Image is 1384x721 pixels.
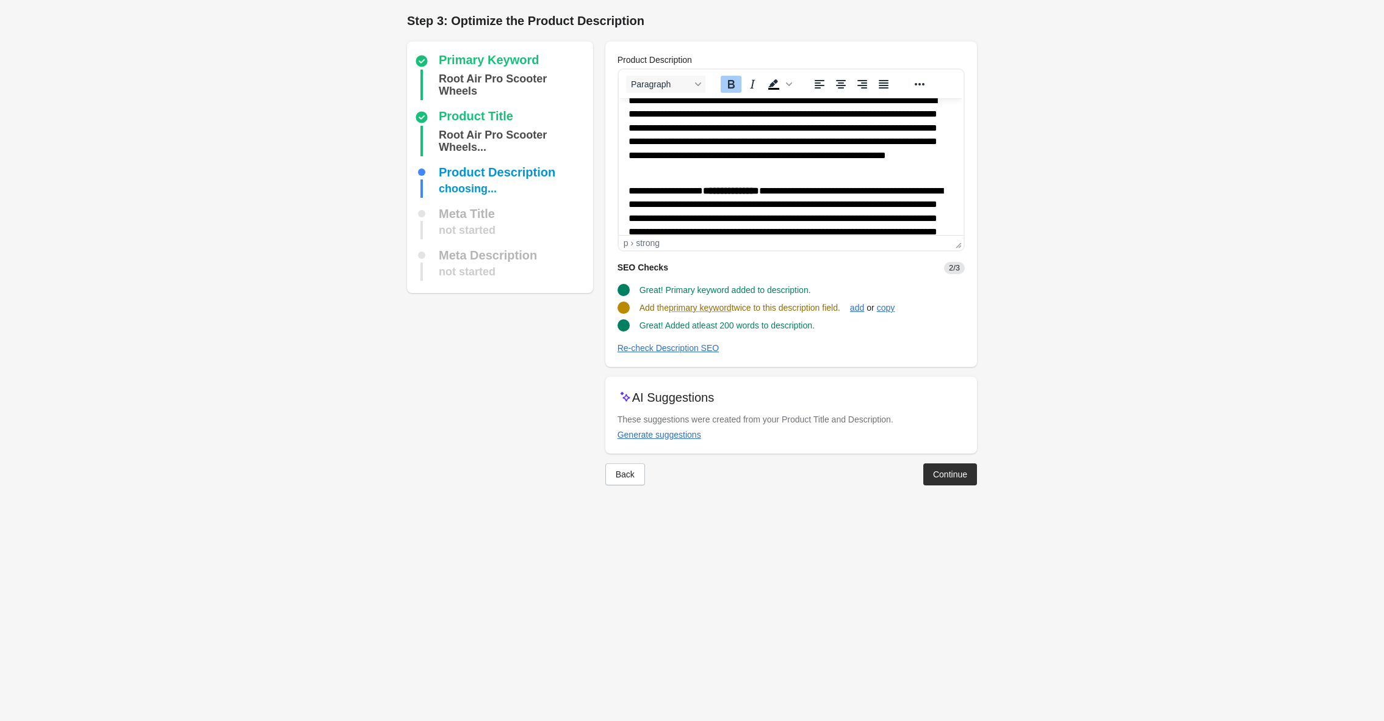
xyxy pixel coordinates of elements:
div: Back [616,469,635,479]
button: Blocks [626,76,705,93]
button: copy [872,297,900,319]
button: Generate suggestions [613,424,706,446]
div: not started [439,263,496,281]
div: Meta Title [439,208,495,220]
span: Paragraph [631,79,691,89]
span: Great! Added atleast 200 words to description. [640,321,815,330]
button: Bold [721,76,741,93]
div: Root Air Pro Scooter Wheels - 110mm - Black on Oil Slick - Pair [439,126,588,156]
span: or [864,302,876,314]
div: copy [877,303,895,313]
button: add [845,297,869,319]
div: › [630,238,633,248]
div: Root Air Pro Scooter Wheels [439,70,588,100]
span: Great! Primary keyword added to description. [640,285,811,295]
div: Primary Keyword [439,54,539,68]
div: Re-check Description SEO [618,343,719,353]
div: Product Title [439,110,513,125]
span: 2/3 [944,262,965,274]
button: Align right [852,76,873,93]
div: choosing... [439,179,497,198]
button: Italic [742,76,763,93]
button: Align left [809,76,830,93]
button: Reveal or hide additional toolbar items [909,76,930,93]
div: Continue [933,469,967,479]
div: not started [439,221,496,239]
div: Product Description [439,166,555,178]
span: primary keyword [669,302,732,314]
div: Meta Description [439,249,537,261]
p: AI Suggestions [632,389,715,406]
div: strong [636,238,660,248]
button: Re-check Description SEO [613,337,724,359]
span: These suggestions were created from your Product Title and Description. [618,415,893,424]
button: Back [605,463,645,485]
iframe: Rich Text Area [619,98,964,235]
div: Generate suggestions [618,430,701,440]
label: Product Description [618,54,692,66]
span: Add the twice to this description field. [640,303,840,313]
h1: Step 3: Optimize the Product Description [407,12,977,29]
div: Press the Up and Down arrow keys to resize the editor. [951,236,964,250]
div: p [624,238,629,248]
button: Align center [831,76,851,93]
span: SEO Checks [618,263,668,272]
button: Justify [873,76,894,93]
div: Background color [763,76,794,93]
div: add [850,303,864,313]
button: Continue [923,463,977,485]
